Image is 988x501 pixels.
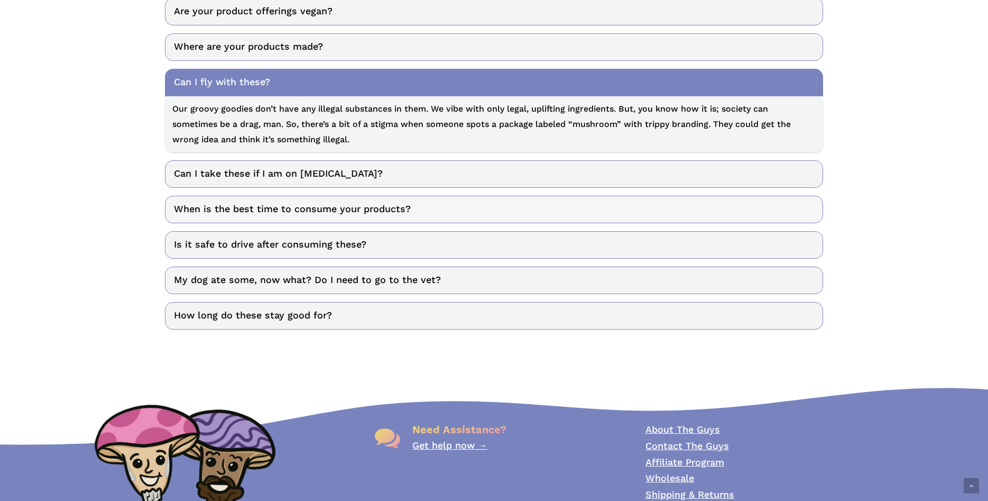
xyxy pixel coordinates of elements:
span: Need Assistance? [412,423,506,436]
a: About The Guys [645,424,720,435]
a: How long do these stay good for? [165,302,823,330]
a: Contact The Guys [645,440,729,451]
a: Is it safe to drive after consuming these? [165,231,823,259]
a: Where are your products made? [165,33,823,61]
p: Our groovy goodies don’t have any illegal substances in them. We vibe with only legal, uplifting ... [172,102,816,147]
a: Get help now → [412,440,487,451]
a: Can I take these if I am on [MEDICAL_DATA]? [165,160,823,188]
a: Back to top [964,478,979,494]
a: My dog ate some, now what? Do I need to go to the vet? [165,267,823,294]
a: Wholesale [645,472,694,484]
a: Can I fly with these? [165,69,823,96]
a: Shipping & Returns [645,489,734,500]
a: When is the best time to consume your products? [165,196,823,223]
a: Affiliate Program [645,457,724,468]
